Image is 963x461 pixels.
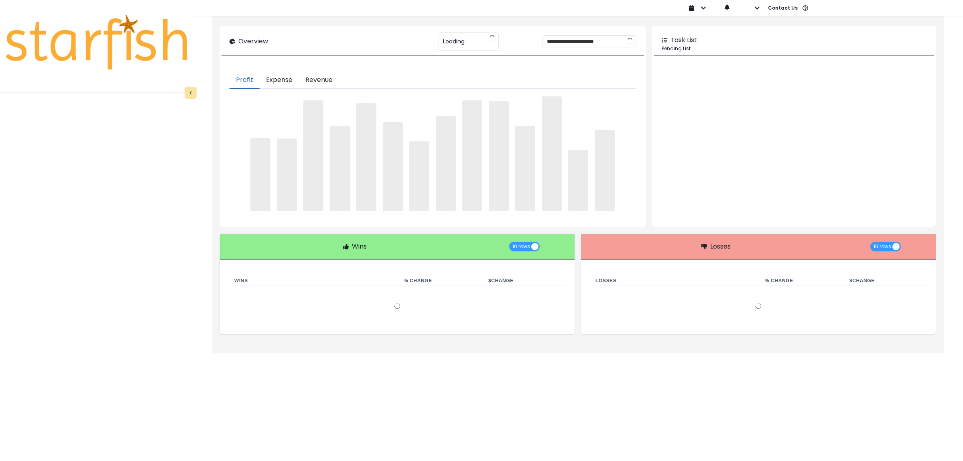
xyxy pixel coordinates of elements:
span: ‌ [356,103,376,211]
p: Pending List [662,45,926,52]
th: Losses [589,276,758,286]
span: ‌ [330,126,350,211]
span: ‌ [462,100,482,211]
span: ‌ [250,138,270,211]
span: ‌ [515,126,535,211]
span: ‌ [409,141,429,211]
span: Loading [443,33,465,50]
th: % Change [397,276,482,286]
button: Profit [230,72,260,89]
p: Losses [710,242,731,251]
th: $ Change [843,276,928,286]
th: Wins [228,276,397,286]
span: 10 rows [874,242,891,251]
span: ‌ [277,139,297,211]
span: ‌ [303,100,323,211]
p: Wins [352,242,367,251]
span: ‌ [383,122,403,211]
th: % Change [758,276,843,286]
span: ‌ [489,101,509,211]
button: Expense [260,72,299,89]
p: Overview [238,37,268,46]
span: ‌ [568,150,588,211]
span: ‌ [436,116,456,211]
span: ‌ [542,96,562,211]
span: ‌ [595,130,615,211]
button: Revenue [299,72,339,89]
span: 10 rows [512,242,530,251]
th: $ Change [482,276,567,286]
p: Task List [670,35,697,45]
